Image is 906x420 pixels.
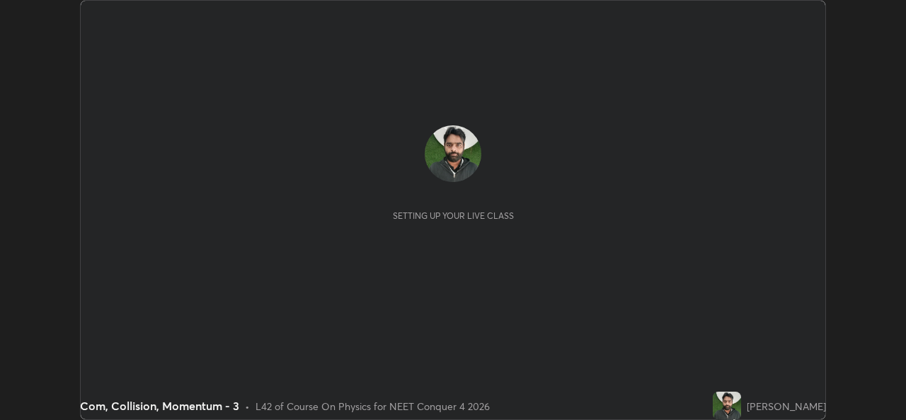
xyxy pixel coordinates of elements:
img: f126b9e1133842c0a7d50631c43ebeec.jpg [425,125,481,182]
div: Setting up your live class [393,210,514,221]
div: [PERSON_NAME] [747,399,826,414]
div: Com, Collision, Momentum - 3 [80,397,239,414]
div: L42 of Course On Physics for NEET Conquer 4 2026 [256,399,490,414]
div: • [245,399,250,414]
img: f126b9e1133842c0a7d50631c43ebeec.jpg [713,392,741,420]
